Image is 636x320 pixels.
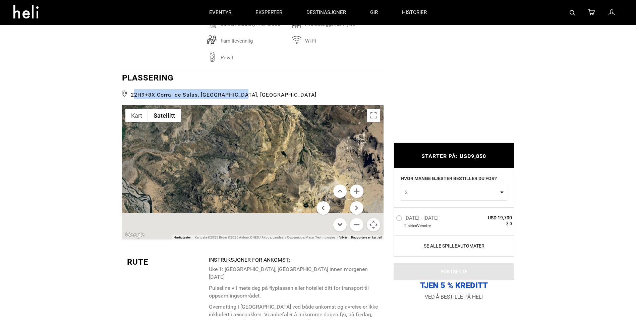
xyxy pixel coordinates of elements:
[402,9,427,16] font: Historier
[396,215,440,223] label: [DATE] - [DATE]
[131,92,316,98] font: 22H9+8X Corral de Salas, [GEOGRAPHIC_DATA], [GEOGRAPHIC_DATA]
[122,73,173,83] font: PLASSERING
[302,18,376,27] span: Avsidesliggende hytte
[417,223,431,228] font: Venstre
[370,9,378,16] font: gir
[351,235,382,239] a: Rapportere en kartfeil
[394,263,514,280] button: FORTSETTE
[396,243,512,249] a: Se alle spilleautomater
[316,201,330,215] button: Flytt til venstre
[350,218,363,231] button: Zoom ut
[255,9,282,15] font: Eksperter
[367,218,380,231] button: Kontroller for kartkamera
[217,35,292,44] span: Familievennlig
[174,235,191,240] button: Hurtigtaster
[350,184,363,198] button: Forstørr
[209,256,378,264] div: Instruksjoner for ankomst:
[124,231,146,239] a: Åpne dette området i Google Maps (åpner et nytt vindu)
[217,52,292,60] span: Privat
[401,175,497,184] label: HVOR MANGE GJESTER BESTILLER DU FOR?
[367,109,380,122] button: Veksle fullskjermvisning
[408,223,415,228] font: sete
[127,256,204,268] div: Rute
[209,284,378,300] p: Pulseline vil møte deg på flyplassen eller hotellet ditt for transport til oppsamlingsområdet.
[333,218,347,231] button: Flytt ned
[405,189,499,196] span: 2
[570,10,575,15] img: search-bar-icon.svg
[415,223,417,229] span: s
[333,184,347,198] button: Flytt opp
[209,9,231,15] font: Eventyr
[207,52,217,62] img: private.svg
[207,35,217,45] img: familyfriendly.svg
[404,223,407,229] span: 2
[302,35,376,44] span: Wi-Fi
[217,18,292,27] span: Sikkerhetsutstyr for skred
[464,214,512,221] span: USD 19,700
[124,231,146,239] img: Google
[464,221,512,227] span: $ 0
[292,35,302,45] img: wifi.svg
[339,235,347,239] a: Vilkår (åpnes i ny fane)
[394,292,514,302] p: VED Å BESTILLE PÅ HELI
[306,9,346,15] font: Destinasjoner
[125,109,148,122] button: Vis gatekart
[421,153,486,159] span: STARTER PÅ: USD9,850
[350,201,363,215] button: Beveg deg til høyre
[195,235,335,239] span: Kartdata ©2025 Bilder ©2025 Airbus, CNES / Airbus, Landsat / Copernicus, Maxar Technologies
[209,266,378,281] p: Uke 1: [GEOGRAPHIC_DATA], [GEOGRAPHIC_DATA] innen morgenen [DATE]
[148,109,181,122] button: Vis satellittbilder
[401,184,507,201] button: 2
